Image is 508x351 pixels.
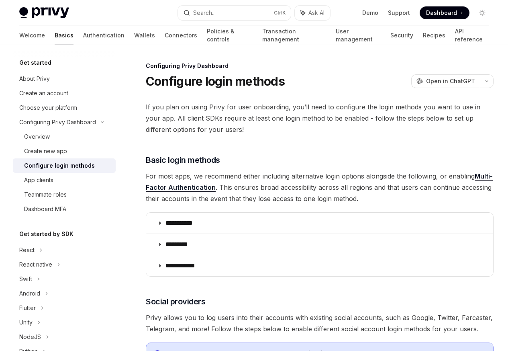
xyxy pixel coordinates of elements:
[476,6,489,19] button: Toggle dark mode
[336,26,381,45] a: User management
[274,10,286,16] span: Ctrl K
[13,72,116,86] a: About Privy
[24,161,95,170] div: Configure login methods
[13,158,116,173] a: Configure login methods
[19,74,50,84] div: About Privy
[24,190,67,199] div: Teammate roles
[19,26,45,45] a: Welcome
[19,229,73,239] h5: Get started by SDK
[13,173,116,187] a: App clients
[308,9,324,17] span: Ask AI
[19,88,68,98] div: Create an account
[24,132,50,142] div: Overview
[13,101,116,115] a: Choose your platform
[426,9,457,17] span: Dashboard
[13,202,116,216] a: Dashboard MFA
[193,8,216,18] div: Search...
[24,146,67,156] div: Create new app
[13,86,116,101] a: Create an account
[19,245,35,255] div: React
[13,187,116,202] a: Teammate roles
[146,312,494,335] span: Privy allows you to log users into their accounts with existing social accounts, such as Google, ...
[24,175,53,185] div: App clients
[455,26,489,45] a: API reference
[262,26,326,45] a: Transaction management
[420,6,469,19] a: Dashboard
[19,103,77,113] div: Choose your platform
[19,274,32,284] div: Swift
[19,303,36,313] div: Flutter
[390,26,413,45] a: Security
[19,58,51,68] h5: Get started
[146,154,220,166] span: Basic login methods
[411,74,480,88] button: Open in ChatGPT
[19,318,33,327] div: Unity
[146,296,205,307] span: Social providers
[19,117,96,127] div: Configuring Privy Dashboard
[146,62,494,70] div: Configuring Privy Dashboard
[55,26,73,45] a: Basics
[146,170,494,204] span: For most apps, we recommend either including alternative login options alongside the following, o...
[165,26,197,45] a: Connectors
[295,6,330,20] button: Ask AI
[19,289,40,298] div: Android
[388,9,410,17] a: Support
[13,129,116,144] a: Overview
[19,7,69,18] img: light logo
[19,260,52,269] div: React native
[13,144,116,158] a: Create new app
[24,204,66,214] div: Dashboard MFA
[134,26,155,45] a: Wallets
[146,101,494,135] span: If you plan on using Privy for user onboarding, you’ll need to configure the login methods you wa...
[83,26,124,45] a: Authentication
[423,26,445,45] a: Recipes
[362,9,378,17] a: Demo
[207,26,253,45] a: Policies & controls
[19,332,41,342] div: NodeJS
[426,77,475,85] span: Open in ChatGPT
[146,74,285,88] h1: Configure login methods
[178,6,291,20] button: Search...CtrlK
